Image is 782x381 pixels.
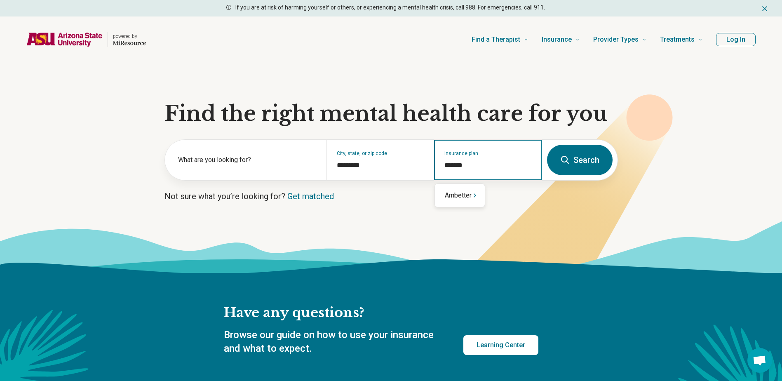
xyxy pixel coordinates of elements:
[224,328,444,356] p: Browse our guide on how to use your insurance and what to expect.
[660,34,695,45] span: Treatments
[287,191,334,201] a: Get matched
[26,26,146,53] a: Home page
[164,190,618,202] p: Not sure what you’re looking for?
[463,335,538,355] a: Learning Center
[593,34,639,45] span: Provider Types
[716,33,756,46] button: Log In
[224,304,538,322] h2: Have any questions?
[178,155,317,165] label: What are you looking for?
[113,33,146,40] p: powered by
[542,34,572,45] span: Insurance
[547,145,613,175] button: Search
[761,3,769,13] button: Dismiss
[435,187,485,204] div: Suggestions
[747,348,772,373] div: Open chat
[472,34,520,45] span: Find a Therapist
[435,187,485,204] div: Ambetter
[235,3,545,12] p: If you are at risk of harming yourself or others, or experiencing a mental health crisis, call 98...
[164,101,618,126] h1: Find the right mental health care for you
